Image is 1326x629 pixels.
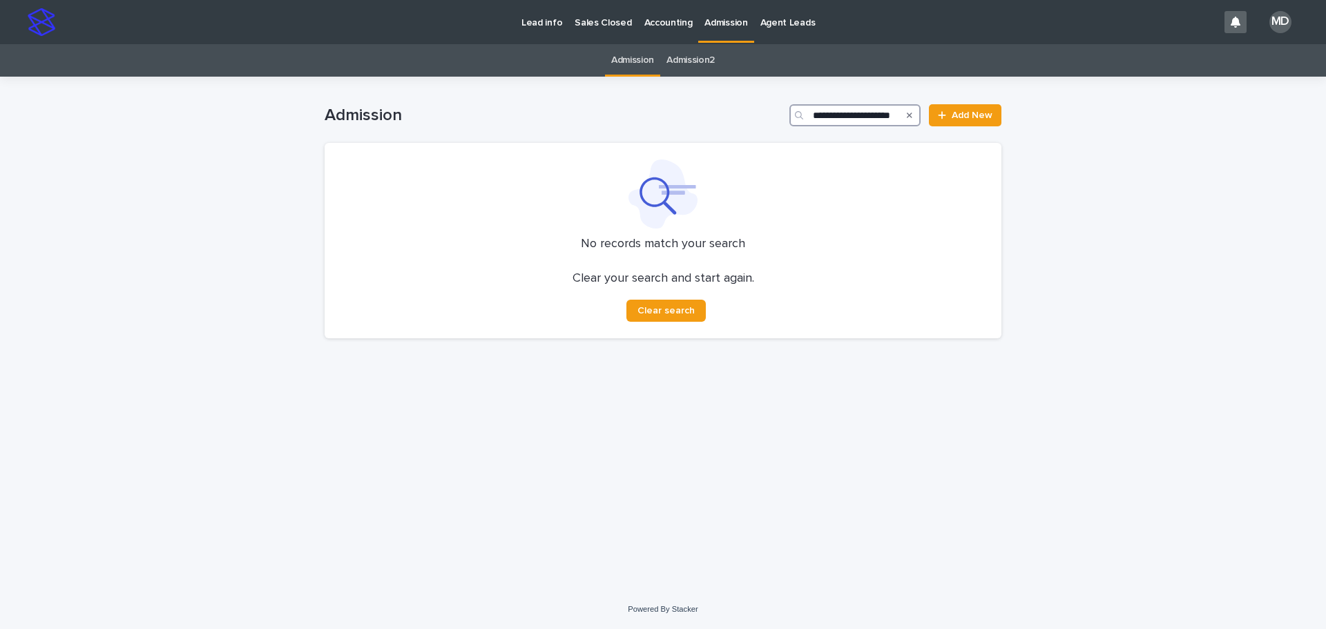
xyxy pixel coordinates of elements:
a: Admission2 [666,44,715,77]
img: stacker-logo-s-only.png [28,8,55,36]
p: No records match your search [341,237,985,252]
a: Powered By Stacker [628,605,698,613]
button: Clear search [626,300,706,322]
input: Search [789,104,921,126]
p: Clear your search and start again. [573,271,754,287]
span: Add New [952,110,992,120]
div: MD [1269,11,1291,33]
h1: Admission [325,106,784,126]
a: Add New [929,104,1001,126]
span: Clear search [637,306,695,316]
a: Admission [611,44,654,77]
